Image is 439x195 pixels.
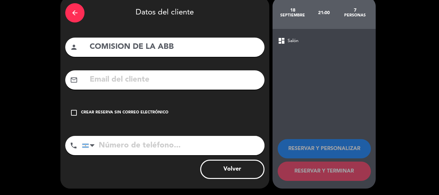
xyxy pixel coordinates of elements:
[82,136,264,155] input: Número de teléfono...
[81,110,168,116] div: Crear reserva sin correo electrónico
[339,13,371,18] div: personas
[70,76,78,84] i: mail_outline
[89,40,260,54] input: Nombre del cliente
[82,136,97,155] div: Argentina: +54
[277,8,309,13] div: 18
[288,37,299,45] span: Salón
[278,139,371,158] button: RESERVAR Y PERSONALIZAR
[278,37,285,45] span: dashboard
[277,13,309,18] div: septiembre
[70,109,78,117] i: check_box_outline_blank
[71,9,79,17] i: arrow_back
[89,73,260,86] input: Email del cliente
[339,8,371,13] div: 7
[308,2,339,24] div: 21:00
[200,160,264,179] button: Volver
[70,142,77,149] i: phone
[65,2,264,24] div: Datos del cliente
[278,162,371,181] button: RESERVAR Y TERMINAR
[70,43,78,51] i: person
